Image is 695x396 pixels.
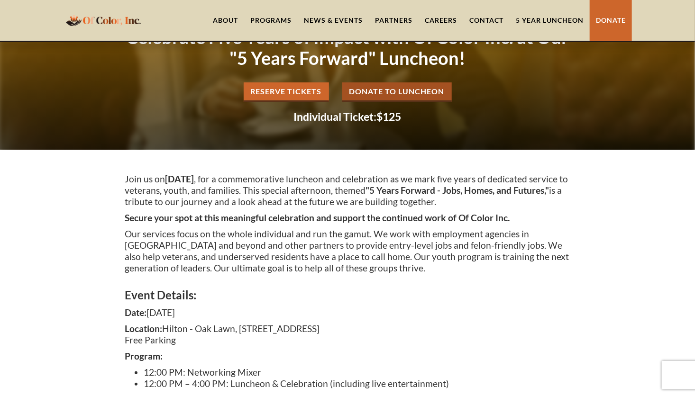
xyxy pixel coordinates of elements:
[125,307,570,318] p: [DATE]
[165,173,194,184] strong: [DATE]
[63,9,144,31] a: home
[144,367,570,378] li: 12:00 PM: Networking Mixer
[125,288,196,302] strong: Event Details:
[125,111,570,122] h2: $125
[125,323,570,346] p: Hilton - Oak Lawn, [STREET_ADDRESS] Free Parking
[144,378,570,389] li: 12:00 PM – 4:00 PM: Luncheon & Celebration (including live entertainment)
[125,351,163,361] strong: Program:
[250,16,292,25] div: Programs
[125,173,570,207] p: Join us on , for a commemorative luncheon and celebration as we mark five years of dedicated serv...
[294,110,377,123] strong: Individual Ticket:
[126,26,569,69] strong: Celebrate Five Years of Impact with Of Color Inc. at Our "5 Years Forward" Luncheon!
[342,82,452,102] a: Donate to Luncheon
[244,82,329,102] a: Reserve Tickets
[366,185,549,196] strong: "5 Years Forward - Jobs, Homes, and Futures,"
[125,323,162,334] strong: Location:
[125,307,146,318] strong: Date:
[125,212,510,223] strong: Secure your spot at this meaningful celebration and support the continued work of Of Color Inc.
[125,228,570,274] p: Our services focus on the whole individual and run the gamut. We work with employment agencies in...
